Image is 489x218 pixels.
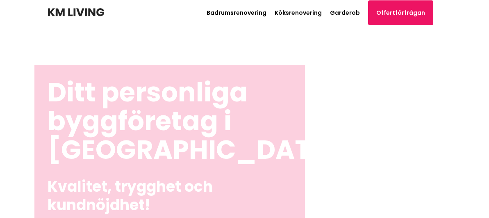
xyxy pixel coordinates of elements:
[48,8,104,16] img: KM Living
[368,0,433,25] a: Offertförfrågan
[48,177,292,214] h2: Kvalitet, trygghet och kundnöjdhet!
[207,9,266,17] a: Badrumsrenovering
[330,9,360,17] a: Garderob
[275,9,322,17] a: Köksrenovering
[48,78,292,164] h1: Ditt personliga byggföretag i [GEOGRAPHIC_DATA]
